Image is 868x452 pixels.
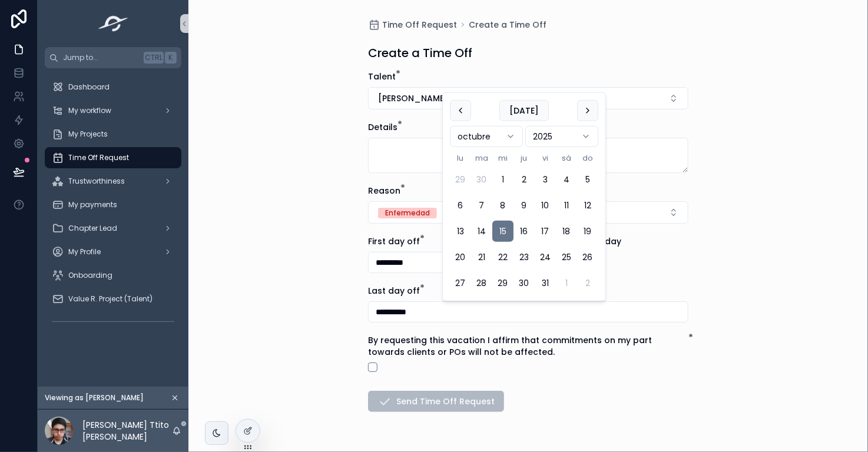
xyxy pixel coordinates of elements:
[82,419,172,443] p: [PERSON_NAME] Ttito [PERSON_NAME]
[45,47,181,68] button: Jump to...CtrlK
[450,272,471,294] button: lunes, 27 de octubre de 2025
[68,129,108,139] span: My Projects
[368,285,420,297] span: Last day off
[556,221,577,242] button: sábado, 18 de octubre de 2025
[535,247,556,268] button: viernes, 24 de octubre de 2025
[471,272,492,294] button: martes, 28 de octubre de 2025
[45,393,144,403] span: Viewing as [PERSON_NAME]
[38,68,188,346] div: scrollable content
[492,247,513,268] button: miércoles, 22 de octubre de 2025
[492,272,513,294] button: miércoles, 29 de octubre de 2025
[492,195,513,216] button: miércoles, 8 de octubre de 2025
[513,247,535,268] button: jueves, 23 de octubre de 2025
[68,247,101,257] span: My Profile
[577,152,598,164] th: domingo
[68,82,110,92] span: Dashboard
[382,19,457,31] span: Time Off Request
[471,169,492,190] button: martes, 30 de septiembre de 2025
[471,152,492,164] th: martes
[492,169,513,190] button: Today, miércoles, 1 de octubre de 2025
[492,152,513,164] th: miércoles
[471,247,492,268] button: martes, 21 de octubre de 2025
[513,195,535,216] button: jueves, 9 de octubre de 2025
[450,221,471,242] button: lunes, 13 de octubre de 2025
[368,121,397,133] span: Details
[45,124,181,145] a: My Projects
[45,265,181,286] a: Onboarding
[577,247,598,268] button: domingo, 26 de octubre de 2025
[450,152,598,294] table: octubre 2025
[513,221,535,242] button: jueves, 16 de octubre de 2025
[535,272,556,294] button: viernes, 31 de octubre de 2025
[368,87,688,109] button: Select Button
[368,71,396,82] span: Talent
[513,169,535,190] button: jueves, 2 de octubre de 2025
[368,19,457,31] a: Time Off Request
[513,272,535,294] button: jueves, 30 de octubre de 2025
[368,201,688,224] button: Select Button
[68,271,112,280] span: Onboarding
[535,221,556,242] button: viernes, 17 de octubre de 2025
[166,53,175,62] span: K
[144,52,164,64] span: Ctrl
[556,272,577,294] button: sábado, 1 de noviembre de 2025
[469,19,546,31] a: Create a Time Off
[368,334,652,358] span: By requesting this vacation I affirm that commitments on my part towards clients or POs will not ...
[385,208,430,218] div: Enfermedad
[378,92,521,104] span: [PERSON_NAME] [PERSON_NAME]
[556,247,577,268] button: sábado, 25 de octubre de 2025
[63,53,139,62] span: Jump to...
[45,77,181,98] a: Dashboard
[577,169,598,190] button: domingo, 5 de octubre de 2025
[368,235,420,247] span: First day off
[513,152,535,164] th: jueves
[68,153,129,162] span: Time Off Request
[556,152,577,164] th: sábado
[577,221,598,242] button: domingo, 19 de octubre de 2025
[499,100,549,121] button: [DATE]
[45,171,181,192] a: Trustworthiness
[68,224,117,233] span: Chapter Lead
[45,218,181,239] a: Chapter Lead
[492,221,513,242] button: miércoles, 15 de octubre de 2025, selected
[45,194,181,215] a: My payments
[450,152,471,164] th: lunes
[45,241,181,262] a: My Profile
[450,195,471,216] button: lunes, 6 de octubre de 2025
[471,195,492,216] button: martes, 7 de octubre de 2025
[535,152,556,164] th: viernes
[556,169,577,190] button: sábado, 4 de octubre de 2025
[535,169,556,190] button: viernes, 3 de octubre de 2025
[45,100,181,121] a: My workflow
[95,14,132,33] img: App logo
[45,288,181,310] a: Value R. Project (Talent)
[471,221,492,242] button: martes, 14 de octubre de 2025
[535,195,556,216] button: viernes, 10 de octubre de 2025
[68,106,111,115] span: My workflow
[68,200,117,210] span: My payments
[450,169,471,190] button: lunes, 29 de septiembre de 2025
[450,247,471,268] button: lunes, 20 de octubre de 2025
[368,185,400,197] span: Reason
[68,177,125,186] span: Trustworthiness
[556,195,577,216] button: sábado, 11 de octubre de 2025
[45,147,181,168] a: Time Off Request
[577,272,598,294] button: domingo, 2 de noviembre de 2025
[368,45,472,61] h1: Create a Time Off
[577,195,598,216] button: domingo, 12 de octubre de 2025
[68,294,153,304] span: Value R. Project (Talent)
